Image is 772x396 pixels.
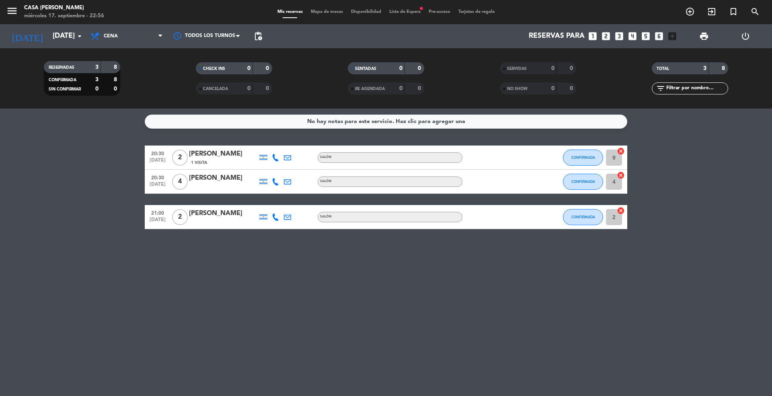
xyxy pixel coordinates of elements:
[114,64,119,70] strong: 8
[148,172,168,182] span: 20:30
[95,64,99,70] strong: 3
[253,31,263,41] span: pending_actions
[667,31,678,41] i: add_box
[104,33,118,39] span: Cena
[266,66,271,71] strong: 0
[6,27,49,45] i: [DATE]
[385,10,425,14] span: Lista de Espera
[191,160,207,166] span: 1 Visita
[570,66,575,71] strong: 0
[454,10,499,14] span: Tarjetas de regalo
[189,173,257,183] div: [PERSON_NAME]
[307,10,347,14] span: Mapa de mesas
[148,217,168,226] span: [DATE]
[189,149,257,159] div: [PERSON_NAME]
[418,66,423,71] strong: 0
[529,32,585,40] span: Reservas para
[247,66,250,71] strong: 0
[741,31,750,41] i: power_settings_new
[419,6,424,11] span: fiber_manual_record
[665,84,728,93] input: Filtrar por nombre...
[563,174,603,190] button: CONFIRMADA
[627,31,638,41] i: looks_4
[172,174,188,190] span: 4
[570,86,575,91] strong: 0
[347,10,385,14] span: Disponibilidad
[656,84,665,93] i: filter_list
[617,207,625,215] i: cancel
[617,147,625,155] i: cancel
[399,86,402,91] strong: 0
[24,4,104,12] div: Casa [PERSON_NAME]
[657,67,669,71] span: TOTAL
[729,7,738,16] i: turned_in_not
[507,87,528,91] span: NO SHOW
[654,31,664,41] i: looks_6
[172,150,188,166] span: 2
[563,209,603,225] button: CONFIRMADA
[49,66,74,70] span: RESERVADAS
[95,86,99,92] strong: 0
[189,208,257,219] div: [PERSON_NAME]
[418,86,423,91] strong: 0
[703,66,706,71] strong: 3
[148,182,168,191] span: [DATE]
[307,117,465,126] div: No hay notas para este servicio. Haz clic para agregar una
[320,156,332,159] span: SALÓN
[571,179,595,184] span: CONFIRMADA
[172,209,188,225] span: 2
[614,31,624,41] i: looks_3
[320,180,332,183] span: SALÓN
[641,31,651,41] i: looks_5
[699,31,709,41] span: print
[355,67,376,71] span: SENTADAS
[563,150,603,166] button: CONFIRMADA
[750,7,760,16] i: search
[722,66,727,71] strong: 8
[571,215,595,219] span: CONFIRMADA
[114,86,119,92] strong: 0
[95,77,99,82] strong: 3
[601,31,611,41] i: looks_two
[425,10,454,14] span: Pre-acceso
[203,87,228,91] span: CANCELADA
[571,155,595,160] span: CONFIRMADA
[355,87,385,91] span: RE AGENDADA
[6,5,18,17] i: menu
[617,171,625,179] i: cancel
[114,77,119,82] strong: 8
[707,7,717,16] i: exit_to_app
[148,208,168,217] span: 21:00
[320,215,332,218] span: SALÓN
[399,66,402,71] strong: 0
[247,86,250,91] strong: 0
[587,31,598,41] i: looks_one
[725,24,766,48] div: LOG OUT
[49,78,76,82] span: CONFIRMADA
[551,66,554,71] strong: 0
[49,87,81,91] span: SIN CONFIRMAR
[273,10,307,14] span: Mis reservas
[266,86,271,91] strong: 0
[685,7,695,16] i: add_circle_outline
[507,67,527,71] span: SERVIDAS
[203,67,225,71] span: CHECK INS
[75,31,84,41] i: arrow_drop_down
[148,148,168,158] span: 20:30
[148,158,168,167] span: [DATE]
[551,86,554,91] strong: 0
[6,5,18,20] button: menu
[24,12,104,20] div: miércoles 17. septiembre - 22:56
